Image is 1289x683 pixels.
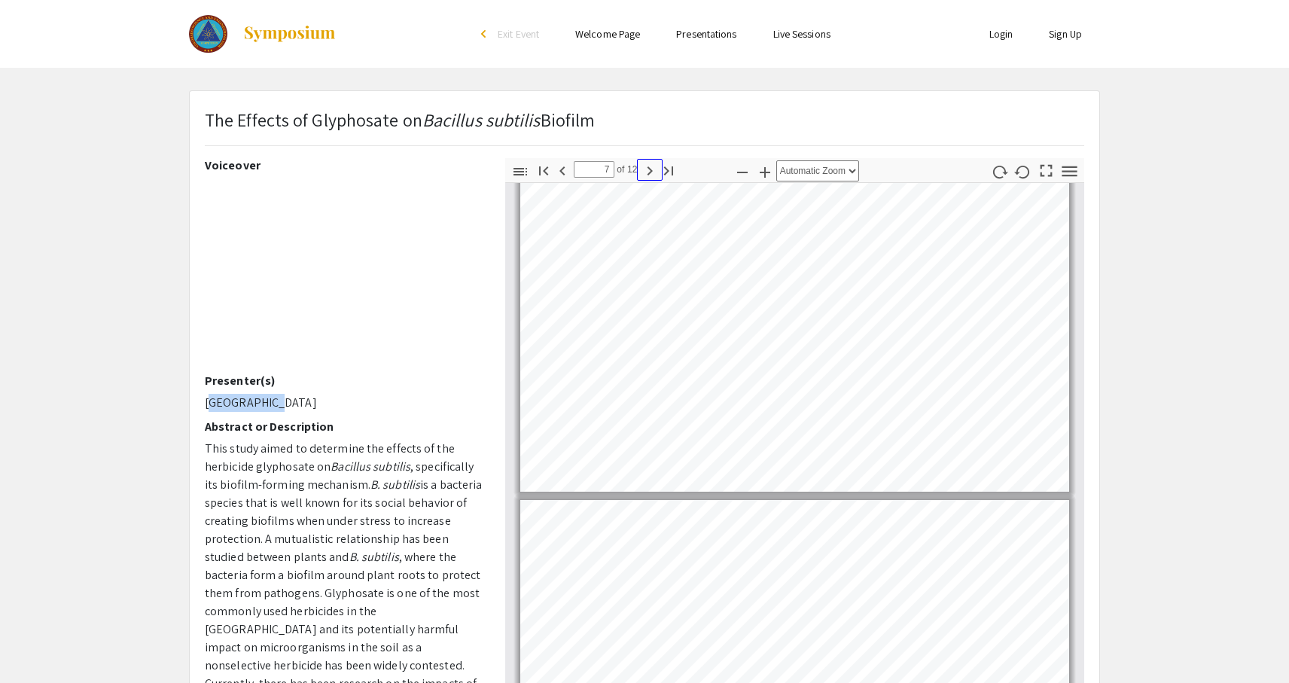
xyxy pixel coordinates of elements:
button: Tools [1057,160,1083,182]
h2: Voiceover [205,158,483,172]
span: is a bacteria species that is well known for its social behavior of creating biofilms when under ... [205,477,482,565]
h2: Presenter(s) [205,374,483,388]
p: [GEOGRAPHIC_DATA] [205,394,483,412]
em: Bacillus subtilis [422,108,541,132]
input: Page [574,161,614,178]
a: Presentations [676,27,736,41]
a: Login [989,27,1013,41]
button: Zoom Out [730,160,755,182]
button: Previous Page [550,159,575,181]
span: Exit Event [498,27,539,41]
button: Next Page [637,159,663,181]
a: Sign Up [1049,27,1082,41]
button: Go to First Page [531,159,556,181]
span: This study aimed to determine the effects of the herbicide glyphosate on [205,441,455,474]
button: Toggle Sidebar [507,160,533,182]
iframe: The Effects of Glyphosate on Bacillus subtilis Biofilm (Serene Park) [205,178,483,374]
h2: Abstract or Description [205,419,483,434]
img: Symposium by ForagerOne [242,25,337,43]
em: Bacillus subtilis [331,459,410,474]
a: Live Sessions [773,27,830,41]
em: B. subtilis [349,549,399,565]
button: Switch to Presentation Mode [1034,158,1059,180]
div: arrow_back_ios [481,29,490,38]
img: 2025 Colorado Science and Engineering Fair [189,15,227,53]
p: The Effects of Glyphosate on Biofilm [205,106,595,133]
select: Zoom [776,160,859,181]
div: Page 7 [513,176,1076,499]
iframe: Chat [11,615,64,672]
button: Zoom In [752,160,778,182]
a: 2025 Colorado Science and Engineering Fair [189,15,337,53]
span: of 12 [614,161,638,178]
button: Rotate Clockwise [987,160,1013,182]
em: B. subtilis [370,477,420,492]
button: Rotate Counterclockwise [1010,160,1036,182]
button: Go to Last Page [656,159,681,181]
a: Welcome Page [575,27,640,41]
